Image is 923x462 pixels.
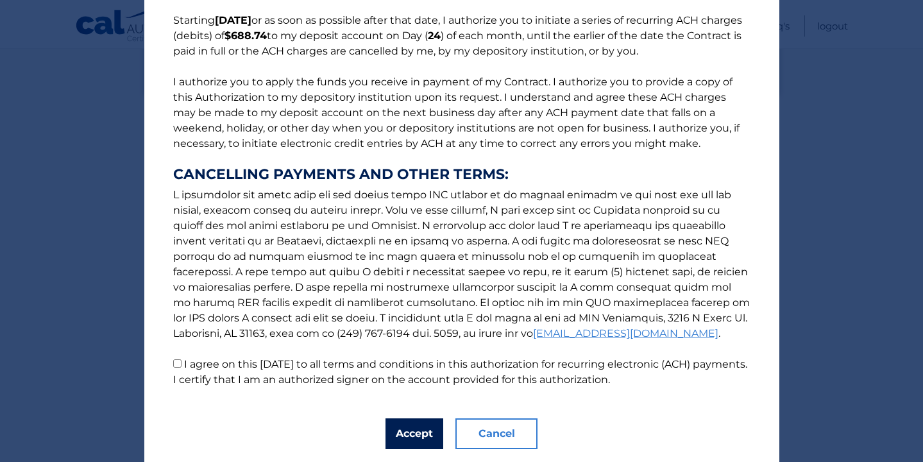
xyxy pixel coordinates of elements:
strong: CANCELLING PAYMENTS AND OTHER TERMS: [173,167,750,182]
b: 24 [428,30,441,42]
a: [EMAIL_ADDRESS][DOMAIN_NAME] [533,327,718,339]
button: Accept [385,418,443,449]
b: [DATE] [215,14,251,26]
label: I agree on this [DATE] to all terms and conditions in this authorization for recurring electronic... [173,358,747,386]
b: $688.74 [224,30,267,42]
button: Cancel [455,418,538,449]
